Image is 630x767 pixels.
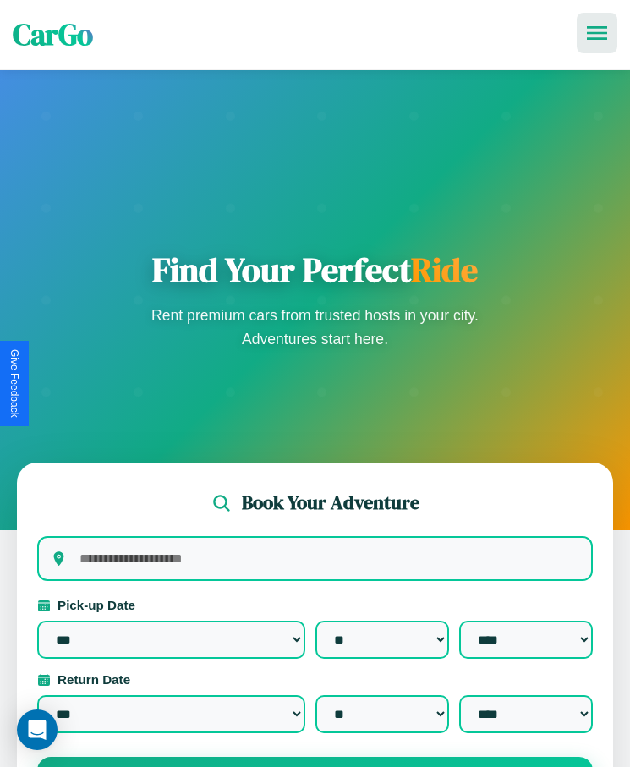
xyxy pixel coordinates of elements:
div: Open Intercom Messenger [17,709,58,750]
label: Pick-up Date [37,598,593,612]
p: Rent premium cars from trusted hosts in your city. Adventures start here. [146,304,485,351]
span: CarGo [13,14,93,55]
label: Return Date [37,672,593,687]
h2: Book Your Adventure [242,490,419,516]
span: Ride [411,247,478,293]
div: Give Feedback [8,349,20,418]
h1: Find Your Perfect [146,249,485,290]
